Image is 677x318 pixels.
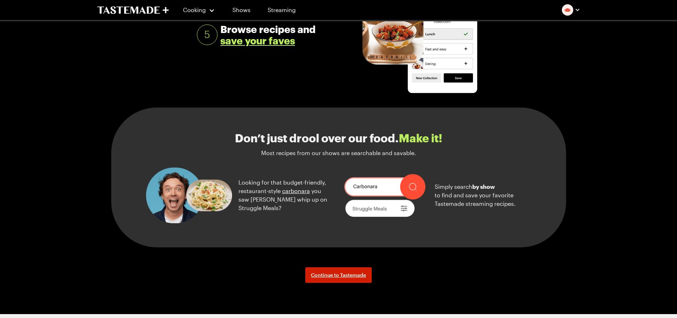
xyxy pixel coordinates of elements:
a: Continue to Tastemade [305,267,372,283]
p: Simply search to find and save your favorite Tastemade streaming recipes. [435,182,531,208]
span: Cooking [183,6,206,13]
p: Don’t just drool over our food. [235,132,442,144]
p: Most recipes from our shows are searchable and savable. [261,149,416,157]
a: To Tastemade Home Page [97,6,169,14]
span: Continue to Tastemade [311,272,366,279]
a: save your faves [220,35,295,46]
button: Profile picture [562,4,580,16]
span: 5 [204,29,210,40]
button: Cooking [183,1,215,18]
strong: by show [472,183,495,190]
img: Profile picture [562,4,573,16]
p: Looking for that budget-friendly, restaurant-style you saw [PERSON_NAME] whip up on Struggle Meals? [238,178,333,212]
a: carbonara [282,187,310,194]
div: Browse recipes and [220,23,318,46]
span: Make it! [399,131,442,144]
